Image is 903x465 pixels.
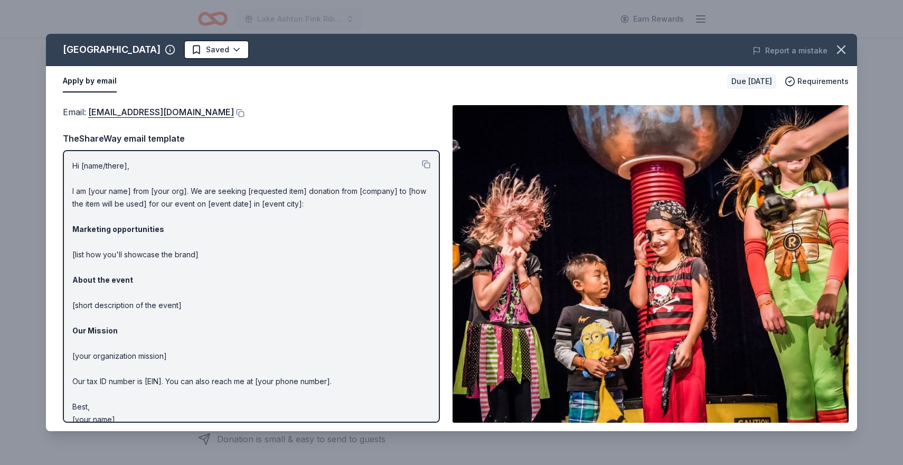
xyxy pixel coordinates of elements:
strong: About the event [72,275,133,284]
strong: Our Mission [72,326,118,335]
button: Saved [184,40,249,59]
a: [EMAIL_ADDRESS][DOMAIN_NAME] [88,105,234,119]
button: Apply by email [63,70,117,92]
button: Requirements [785,75,849,88]
p: Hi [name/there], I am [your name] from [your org]. We are seeking [requested item] donation from ... [72,160,430,426]
div: Due [DATE] [727,74,776,89]
img: Image for Orlando Science Center [453,105,849,423]
div: TheShareWay email template [63,132,440,145]
span: Email : [63,107,234,117]
span: Saved [206,43,229,56]
div: [GEOGRAPHIC_DATA] [63,41,161,58]
strong: Marketing opportunities [72,225,164,234]
span: Requirements [797,75,849,88]
button: Report a mistake [752,44,827,57]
